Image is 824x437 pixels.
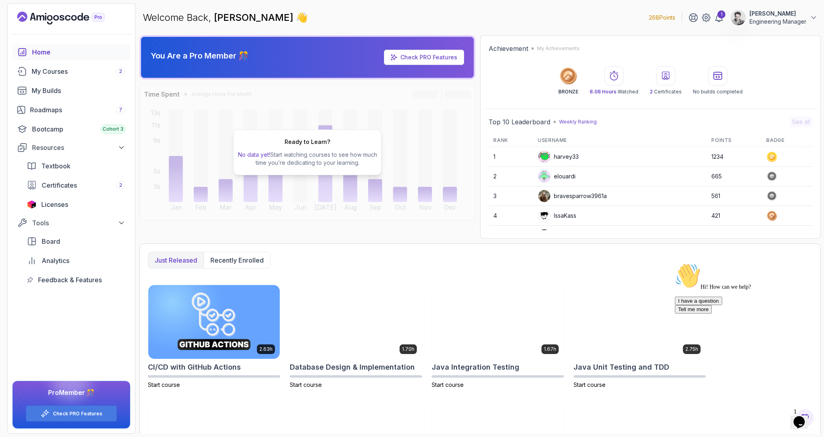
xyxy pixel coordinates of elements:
[32,47,125,57] div: Home
[707,134,761,147] th: Points
[730,10,818,26] button: user profile image[PERSON_NAME]Engineering Manager
[27,200,36,208] img: jetbrains icon
[489,206,533,226] td: 4
[489,117,550,127] h2: Top 10 Leaderboard
[119,68,122,75] span: 2
[400,54,457,61] a: Check PRO Features
[290,285,422,389] a: Database Design & Implementation card1.70hDatabase Design & ImplementationStart course
[22,253,130,269] a: analytics
[533,134,707,147] th: Username
[22,233,130,249] a: board
[538,229,591,242] div: CoderForReal
[761,134,812,147] th: Badge
[650,89,653,95] span: 2
[731,10,746,25] img: user profile image
[3,37,50,45] button: I have a question
[717,10,725,18] div: 1
[30,105,125,115] div: Roadmaps
[12,44,130,60] a: home
[151,50,248,61] p: You Are a Pro Member 🎊
[544,346,556,352] p: 1.67h
[38,275,102,285] span: Feedback & Features
[22,177,130,193] a: certificates
[714,13,724,22] a: 1
[41,200,68,209] span: Licenses
[103,126,123,132] span: Cohort 3
[489,226,533,245] td: 5
[538,210,550,222] img: user profile image
[707,167,761,186] td: 665
[559,119,597,125] p: Weekly Ranking
[53,411,102,417] a: Check PRO Features
[42,256,69,265] span: Analytics
[42,180,77,190] span: Certificates
[148,285,280,359] img: CI/CD with GitHub Actions card
[3,24,79,30] span: Hi! How can we help?
[489,167,533,186] td: 2
[402,346,414,352] p: 1.70h
[749,18,806,26] p: Engineering Manager
[290,285,422,359] img: Database Design & Implementation card
[489,44,528,53] h2: Achievement
[489,186,533,206] td: 3
[707,226,761,245] td: 386
[237,151,378,167] p: Start watching courses to see how much time you’re dedicating to your learning.
[119,107,122,113] span: 7
[214,12,296,23] span: [PERSON_NAME]
[432,285,564,389] a: Java Integration Testing card1.67hJava Integration TestingStart course
[590,89,638,95] p: Watched
[538,170,576,183] div: elouardi
[148,285,280,389] a: CI/CD with GitHub Actions card2.63hCI/CD with GitHub ActionsStart course
[17,12,123,24] a: Landing page
[238,151,270,158] span: No data yet!
[707,186,761,206] td: 561
[3,3,29,29] img: :wave:
[32,124,125,134] div: Bootcamp
[12,83,130,99] a: builds
[558,89,578,95] p: BRONZE
[290,362,415,373] h2: Database Design & Implementation
[432,362,519,373] h2: Java Integration Testing
[285,138,330,146] h2: Ready to Learn?
[749,10,806,18] p: [PERSON_NAME]
[649,14,675,22] p: 268 Points
[707,147,761,167] td: 1234
[538,190,550,202] img: user profile image
[143,11,308,24] p: Welcome Back,
[574,381,606,388] span: Start course
[259,346,273,352] p: 2.63h
[32,218,125,228] div: Tools
[148,381,180,388] span: Start course
[790,116,812,127] button: See all
[155,255,197,265] p: Just released
[12,121,130,137] a: bootcamp
[148,362,241,373] h2: CI/CD with GitHub Actions
[290,381,322,388] span: Start course
[12,140,130,155] button: Resources
[384,50,464,65] a: Check PRO Features
[12,216,130,230] button: Tools
[32,143,125,152] div: Resources
[489,134,533,147] th: Rank
[26,405,117,422] button: Check PRO Features
[537,45,580,52] p: My Achievements
[489,147,533,167] td: 1
[538,150,579,163] div: harvey33
[538,229,550,241] img: user profile image
[707,206,761,226] td: 421
[590,89,616,95] span: 8.08 Hours
[432,285,563,359] img: Java Integration Testing card
[22,158,130,174] a: textbook
[3,45,40,54] button: Tell me more
[204,252,270,268] button: Recently enrolled
[12,102,130,118] a: roadmaps
[574,285,706,389] a: Java Unit Testing and TDD card2.75hJava Unit Testing and TDDStart course
[32,86,125,95] div: My Builds
[42,237,60,246] span: Board
[296,11,308,24] span: 👋
[538,170,550,182] img: default monster avatar
[12,63,130,79] a: courses
[693,89,743,95] p: No builds completed
[650,89,682,95] p: Certificates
